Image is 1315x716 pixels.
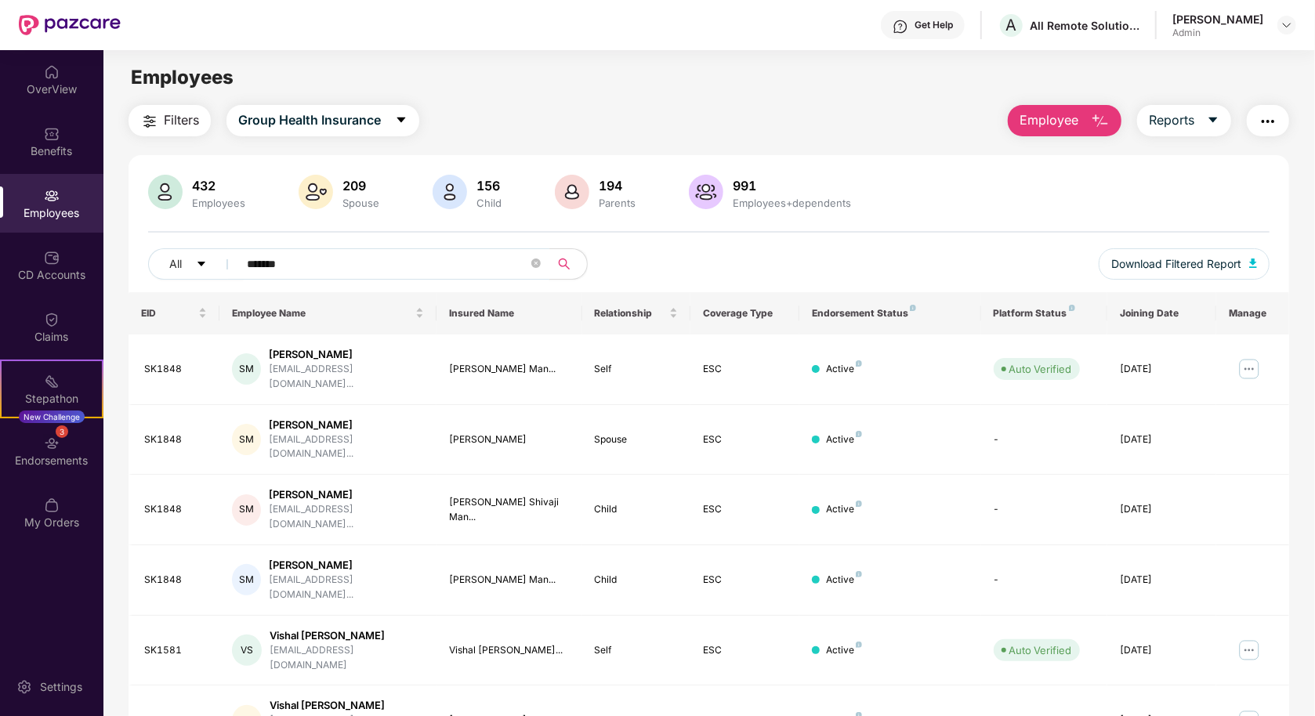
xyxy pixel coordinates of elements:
[339,197,382,209] div: Spouse
[44,312,60,327] img: svg+xml;base64,PHN2ZyBpZD0iQ2xhaW0iIHhtbG5zPSJodHRwOi8vd3d3LnczLm9yZy8yMDAwL3N2ZyIgd2lkdGg9IjIwIi...
[449,495,569,525] div: [PERSON_NAME] Shivaji Man...
[826,643,862,658] div: Active
[437,292,581,334] th: Insured Name
[449,432,569,447] div: [PERSON_NAME]
[994,307,1096,320] div: Platform Status
[1172,12,1263,27] div: [PERSON_NAME]
[1099,248,1270,280] button: Download Filtered Report
[596,197,639,209] div: Parents
[1120,573,1204,588] div: [DATE]
[1207,114,1219,128] span: caret-down
[981,545,1108,616] td: -
[299,175,333,209] img: svg+xml;base64,PHN2ZyB4bWxucz0iaHR0cDovL3d3dy53My5vcmcvMjAwMC9zdmciIHhtbG5zOnhsaW5rPSJodHRwOi8vd3...
[270,643,424,673] div: [EMAIL_ADDRESS][DOMAIN_NAME]
[1120,643,1204,658] div: [DATE]
[19,410,85,423] div: New Challenge
[893,19,908,34] img: svg+xml;base64,PHN2ZyBpZD0iSGVscC0zMngzMiIgeG1sbnM9Imh0dHA6Ly93d3cudzMub3JnLzIwMDAvc3ZnIiB3aWR0aD...
[826,362,862,377] div: Active
[44,126,60,142] img: svg+xml;base64,PHN2ZyBpZD0iQmVuZWZpdHMiIHhtbG5zPSJodHRwOi8vd3d3LnczLm9yZy8yMDAwL3N2ZyIgd2lkdGg9Ij...
[1069,305,1075,311] img: svg+xml;base64,PHN2ZyB4bWxucz0iaHR0cDovL3d3dy53My5vcmcvMjAwMC9zdmciIHdpZHRoPSI4IiBoZWlnaHQ9IjgiIH...
[531,257,541,272] span: close-circle
[730,178,854,193] div: 991
[144,362,207,377] div: SK1848
[148,248,244,280] button: Allcaret-down
[596,178,639,193] div: 194
[826,573,862,588] div: Active
[1120,362,1204,377] div: [DATE]
[1137,105,1231,136] button: Reportscaret-down
[1120,502,1204,517] div: [DATE]
[473,178,505,193] div: 156
[689,175,723,209] img: svg+xml;base64,PHN2ZyB4bWxucz0iaHR0cDovL3d3dy53My5vcmcvMjAwMC9zdmciIHhtbG5zOnhsaW5rPSJodHRwOi8vd3...
[144,502,207,517] div: SK1848
[1237,356,1262,382] img: manageButton
[595,643,679,658] div: Self
[232,424,261,455] div: SM
[1172,27,1263,39] div: Admin
[1030,18,1139,33] div: All Remote Solutions Private Limited
[856,360,862,367] img: svg+xml;base64,PHN2ZyB4bWxucz0iaHR0cDovL3d3dy53My5vcmcvMjAwMC9zdmciIHdpZHRoPSI4IiBoZWlnaHQ9IjgiIH...
[856,501,862,507] img: svg+xml;base64,PHN2ZyB4bWxucz0iaHR0cDovL3d3dy53My5vcmcvMjAwMC9zdmciIHdpZHRoPSI4IiBoZWlnaHQ9IjgiIH...
[232,564,261,595] div: SM
[148,175,183,209] img: svg+xml;base64,PHN2ZyB4bWxucz0iaHR0cDovL3d3dy53My5vcmcvMjAwMC9zdmciIHhtbG5zOnhsaW5rPSJodHRwOi8vd3...
[582,292,691,334] th: Relationship
[856,642,862,648] img: svg+xml;base64,PHN2ZyB4bWxucz0iaHR0cDovL3d3dy53My5vcmcvMjAwMC9zdmciIHdpZHRoPSI4IiBoZWlnaHQ9IjgiIH...
[531,259,541,268] span: close-circle
[2,391,102,407] div: Stepathon
[144,432,207,447] div: SK1848
[232,635,262,666] div: VS
[44,374,60,389] img: svg+xml;base64,PHN2ZyB4bWxucz0iaHR0cDovL3d3dy53My5vcmcvMjAwMC9zdmciIHdpZHRoPSIyMSIgaGVpZ2h0PSIyMC...
[1008,105,1121,136] button: Employee
[1020,110,1078,130] span: Employee
[1120,432,1204,447] div: [DATE]
[169,255,182,273] span: All
[35,679,87,695] div: Settings
[595,432,679,447] div: Spouse
[433,175,467,209] img: svg+xml;base64,PHN2ZyB4bWxucz0iaHR0cDovL3d3dy53My5vcmcvMjAwMC9zdmciIHhtbG5zOnhsaW5rPSJodHRwOi8vd3...
[856,571,862,577] img: svg+xml;base64,PHN2ZyB4bWxucz0iaHR0cDovL3d3dy53My5vcmcvMjAwMC9zdmciIHdpZHRoPSI4IiBoZWlnaHQ9IjgiIH...
[339,178,382,193] div: 209
[269,487,425,502] div: [PERSON_NAME]
[1149,110,1194,130] span: Reports
[449,573,569,588] div: [PERSON_NAME] Man...
[129,105,211,136] button: Filters
[703,432,787,447] div: ESC
[395,114,408,128] span: caret-down
[595,573,679,588] div: Child
[703,643,787,658] div: ESC
[1111,255,1241,273] span: Download Filtered Report
[232,307,413,320] span: Employee Name
[44,497,60,513] img: svg+xml;base64,PHN2ZyBpZD0iTXlfT3JkZXJzIiBkYXRhLW5hbWU9Ik15IE9yZGVycyIgeG1sbnM9Imh0dHA6Ly93d3cudz...
[232,353,261,385] div: SM
[1259,112,1277,131] img: svg+xml;base64,PHN2ZyB4bWxucz0iaHR0cDovL3d3dy53My5vcmcvMjAwMC9zdmciIHdpZHRoPSIyNCIgaGVpZ2h0PSIyNC...
[826,432,862,447] div: Active
[703,573,787,588] div: ESC
[189,178,248,193] div: 432
[703,362,787,377] div: ESC
[595,502,679,517] div: Child
[269,573,425,602] div: [EMAIL_ADDRESS][DOMAIN_NAME]...
[690,292,799,334] th: Coverage Type
[226,105,419,136] button: Group Health Insurancecaret-down
[449,362,569,377] div: [PERSON_NAME] Man...
[910,305,916,311] img: svg+xml;base64,PHN2ZyB4bWxucz0iaHR0cDovL3d3dy53My5vcmcvMjAwMC9zdmciIHdpZHRoPSI4IiBoZWlnaHQ9IjgiIH...
[164,110,199,130] span: Filters
[269,558,425,573] div: [PERSON_NAME]
[730,197,854,209] div: Employees+dependents
[1237,638,1262,663] img: manageButton
[269,347,425,362] div: [PERSON_NAME]
[1091,112,1110,131] img: svg+xml;base64,PHN2ZyB4bWxucz0iaHR0cDovL3d3dy53My5vcmcvMjAwMC9zdmciIHhtbG5zOnhsaW5rPSJodHRwOi8vd3...
[44,250,60,266] img: svg+xml;base64,PHN2ZyBpZD0iQ0RfQWNjb3VudHMiIGRhdGEtbmFtZT0iQ0QgQWNjb3VudHMiIHhtbG5zPSJodHRwOi8vd3...
[144,573,207,588] div: SK1848
[269,502,425,532] div: [EMAIL_ADDRESS][DOMAIN_NAME]...
[196,259,207,271] span: caret-down
[981,405,1108,476] td: -
[189,197,248,209] div: Employees
[826,502,862,517] div: Active
[232,494,261,526] div: SM
[144,643,207,658] div: SK1581
[981,475,1108,545] td: -
[19,15,121,35] img: New Pazcare Logo
[549,258,579,270] span: search
[141,307,195,320] span: EID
